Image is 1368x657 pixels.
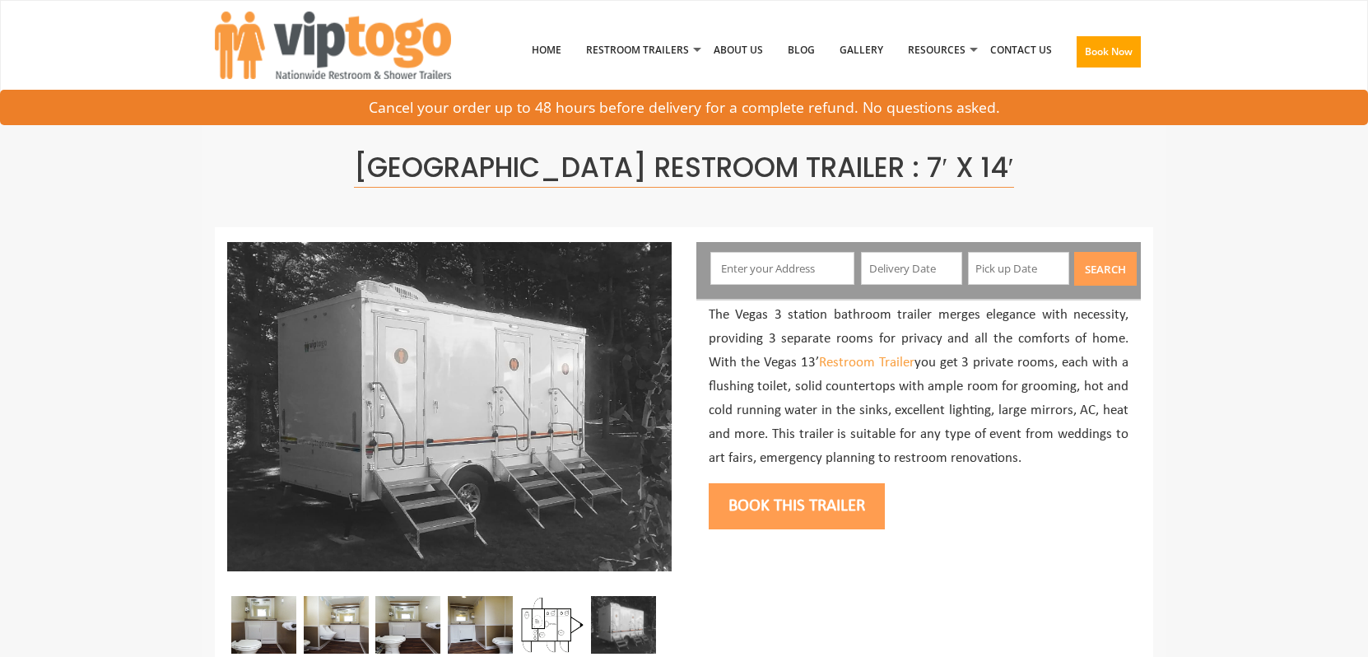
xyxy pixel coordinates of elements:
img: Side view of three station restroom trailer with three separate doors with signs [591,596,656,654]
a: Book Now [1064,7,1153,103]
a: Home [519,7,574,93]
button: Search [1074,252,1136,286]
img: Floor Plan of 3 station restroom with sink and toilet [519,596,584,654]
input: Pick up Date [968,252,1069,285]
a: Restroom Trailers [574,7,701,93]
span: [GEOGRAPHIC_DATA] Restroom Trailer : 7′ x 14′ [354,148,1013,188]
a: Restroom Trailer [819,356,914,370]
img: Zoomed out full inside view of restroom station with a stall, a mirror, tissue holder and a sink [231,596,296,654]
img: VIPTOGO [215,12,451,79]
a: Resources [896,7,978,93]
img: Side view of three station restroom trailer with three separate doors with signs [227,242,672,571]
img: 3 Station 02 [375,596,440,654]
img: 3 station 03 [304,596,369,654]
a: Blog [775,7,827,93]
img: 3 Station 01 [448,596,513,654]
input: Delivery Date [861,252,962,285]
a: Gallery [827,7,896,93]
a: About Us [701,7,775,93]
p: The Vegas 3 station bathroom trailer merges elegance with necessity, providing 3 separate rooms f... [709,304,1128,470]
button: Book Now [1077,36,1141,68]
input: Enter your Address [710,252,855,285]
button: Book this trailer [709,483,885,529]
a: Contact Us [978,7,1064,93]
